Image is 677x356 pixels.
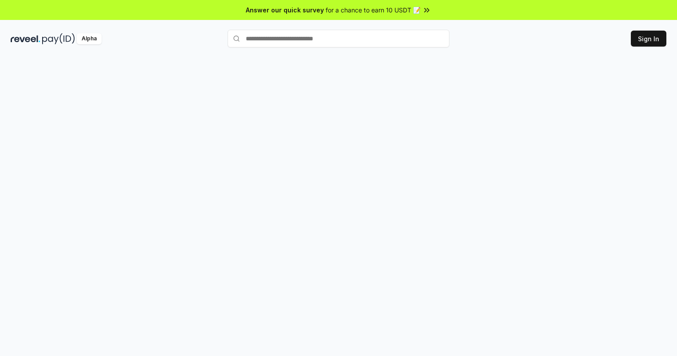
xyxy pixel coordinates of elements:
span: for a chance to earn 10 USDT 📝 [326,5,421,15]
span: Answer our quick survey [246,5,324,15]
img: reveel_dark [11,33,40,44]
div: Alpha [77,33,102,44]
img: pay_id [42,33,75,44]
button: Sign In [631,31,666,47]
